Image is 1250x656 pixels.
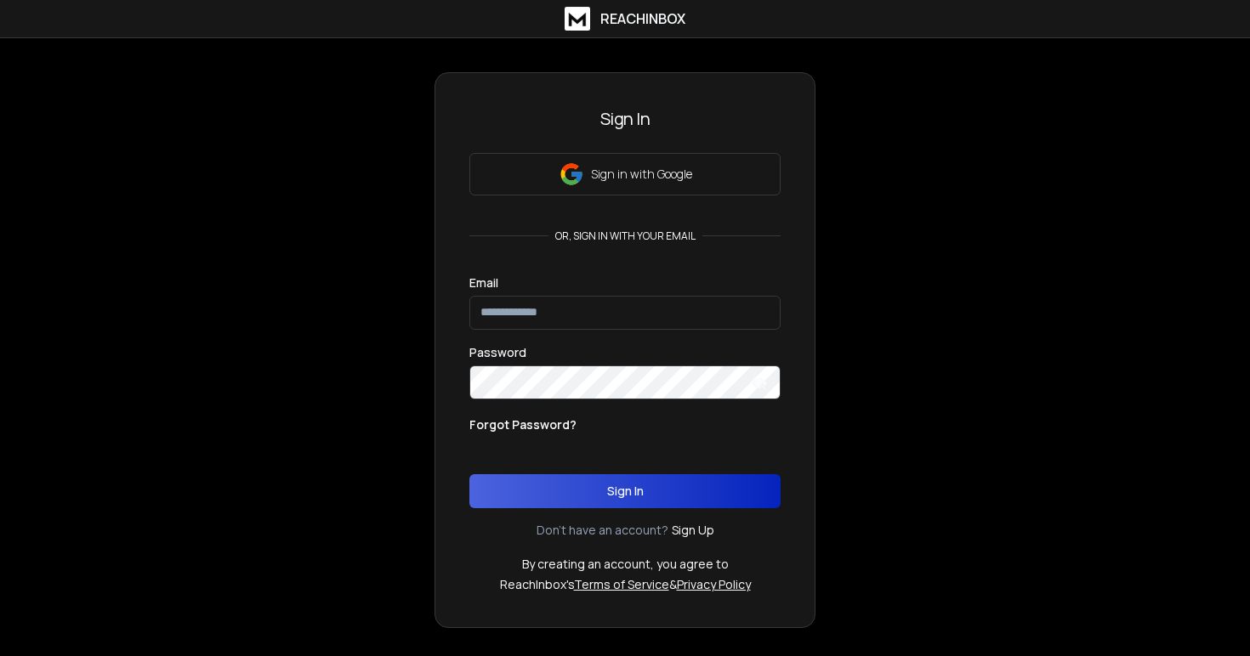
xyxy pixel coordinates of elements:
h1: ReachInbox [600,8,685,29]
h3: Sign In [469,107,781,131]
p: ReachInbox's & [500,576,751,593]
button: Sign in with Google [469,153,781,195]
p: Sign in with Google [591,166,692,183]
button: Sign In [469,474,781,508]
p: Don't have an account? [537,522,668,539]
a: ReachInbox [565,7,685,31]
p: or, sign in with your email [548,229,702,243]
p: By creating an account, you agree to [522,556,729,573]
label: Email [469,277,498,289]
img: logo [565,7,590,31]
a: Terms of Service [574,576,669,592]
a: Sign Up [672,522,714,539]
p: Forgot Password? [469,416,577,433]
label: Password [469,347,526,359]
a: Privacy Policy [677,576,751,592]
